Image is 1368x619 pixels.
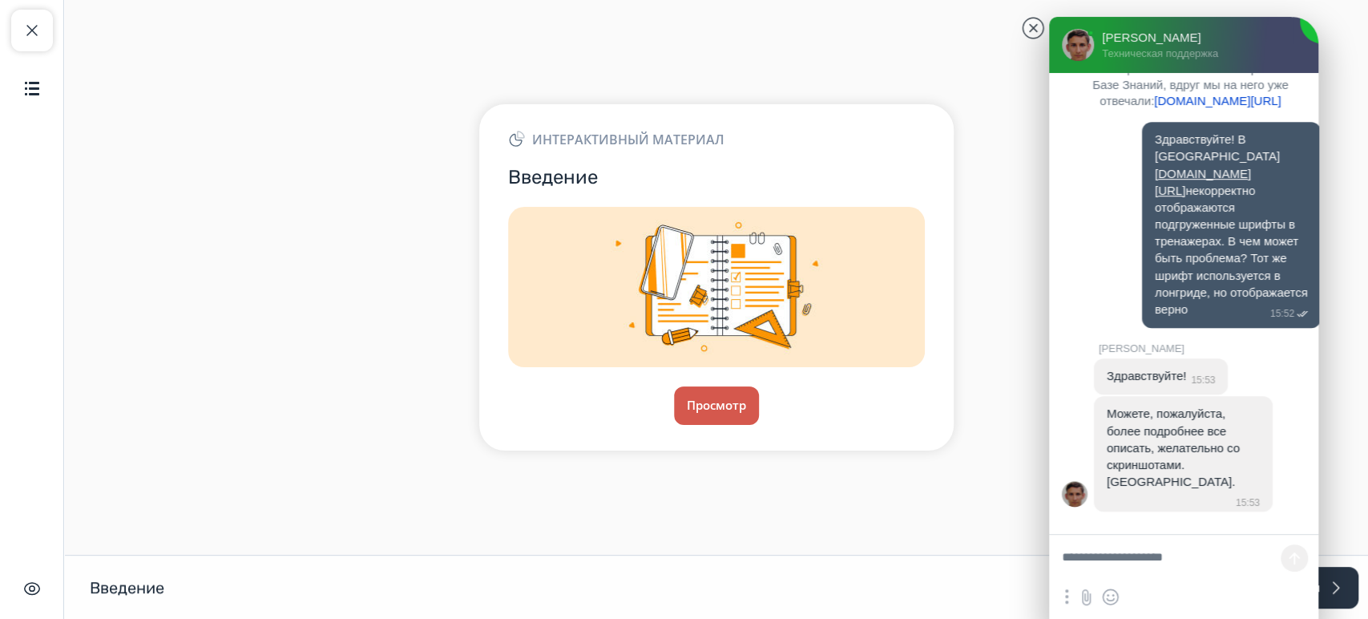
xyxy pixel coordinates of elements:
jdiv: 26.08.25 15:53:22 [1094,358,1228,394]
h1: Введение [90,577,164,598]
a: [DOMAIN_NAME][URL] [1154,94,1281,107]
jdiv: Можете, пожалуйста, более подробнее все описать, желательно со скриншотами. [GEOGRAPHIC_DATA]. [1107,407,1243,488]
jdiv: 26.08.25 15:52:50 [1142,122,1321,328]
img: Содержание [22,79,42,98]
jdiv: 15:52 [1265,308,1308,319]
jdiv: Здравствуйте! В [GEOGRAPHIC_DATA] некорректно отображаются подгруженные шрифты в тренажерах. В че... [1155,132,1311,316]
jdiv: Михаил [1062,481,1088,507]
h3: Введение [508,165,925,190]
button: Просмотр [674,386,759,425]
jdiv: [PERSON_NAME] [1099,342,1308,354]
jdiv: 15:53 [1186,374,1215,386]
jdiv: Здравствуйте! [1107,369,1186,382]
jdiv: 15:53 [1231,497,1260,508]
div: Интерактивный материал [508,130,925,149]
a: [DOMAIN_NAME][URL] [1155,167,1251,197]
jdiv: 26.08.25 15:53:57 [1094,396,1273,512]
img: Img [508,207,925,367]
img: Скрыть интерфейс [22,579,42,598]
